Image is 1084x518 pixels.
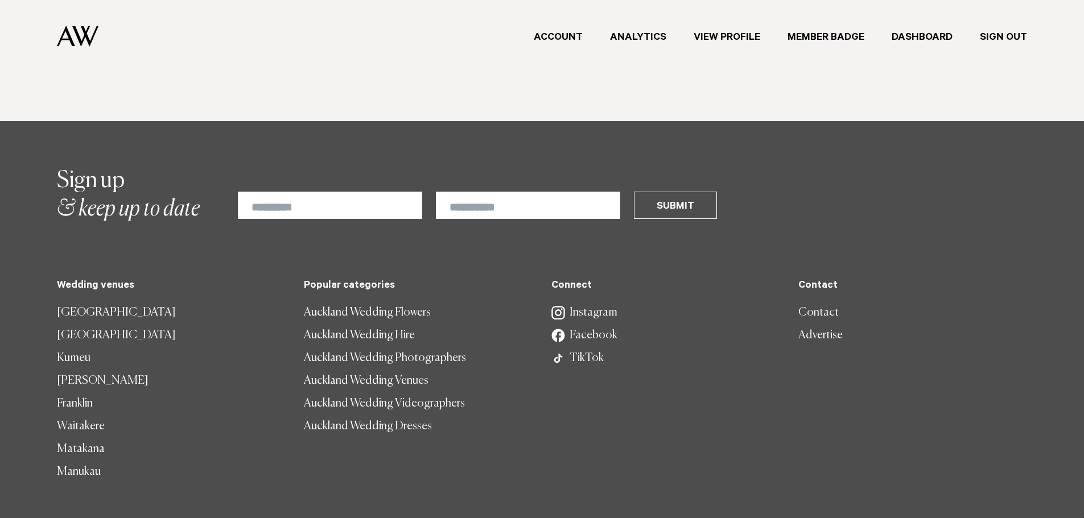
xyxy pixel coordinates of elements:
button: Submit [634,192,717,219]
a: Waitakere [57,415,286,438]
a: View Profile [680,29,774,44]
a: [GEOGRAPHIC_DATA] [57,324,286,347]
h5: Contact [798,280,1027,292]
a: Auckland Wedding Hire [304,324,533,347]
h5: Connect [551,280,780,292]
a: Auckland Wedding Venues [304,370,533,392]
h5: Wedding venues [57,280,286,292]
a: [PERSON_NAME] [57,370,286,392]
a: Advertise [798,324,1027,347]
a: Facebook [551,324,780,347]
a: Auckland Wedding Flowers [304,301,533,324]
a: Dashboard [878,29,966,44]
span: Sign up [57,169,125,192]
a: TikTok [551,347,780,370]
a: Contact [798,301,1027,324]
h5: Popular categories [304,280,533,292]
img: Auckland Weddings Logo [57,26,98,47]
a: Analytics [596,29,680,44]
a: Sign Out [966,29,1041,44]
a: [GEOGRAPHIC_DATA] [57,301,286,324]
a: Kumeu [57,347,286,370]
h2: & keep up to date [57,167,200,223]
a: Instagram [551,301,780,324]
a: Franklin [57,392,286,415]
a: Member Badge [774,29,878,44]
a: Auckland Wedding Photographers [304,347,533,370]
a: Auckland Wedding Dresses [304,415,533,438]
a: Manukau [57,461,286,483]
a: Matakana [57,438,286,461]
a: Account [520,29,596,44]
a: Auckland Wedding Videographers [304,392,533,415]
